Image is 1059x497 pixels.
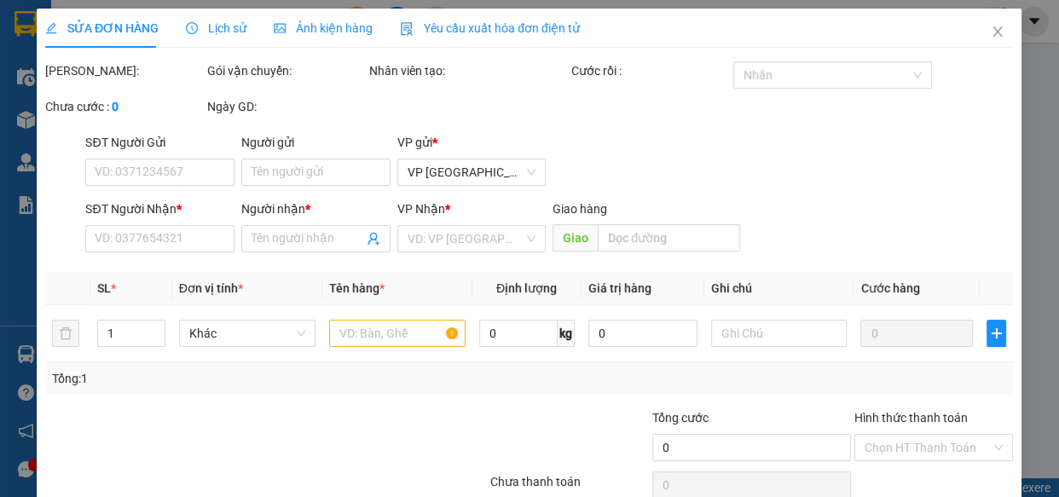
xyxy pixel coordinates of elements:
[558,320,575,347] span: kg
[14,14,188,55] div: VP [GEOGRAPHIC_DATA]
[14,55,188,76] div: hương
[13,110,190,130] div: 30.000
[711,320,848,347] input: Ghi Chú
[187,21,247,35] span: Lịch sử
[553,224,599,251] span: Giao
[369,61,568,80] div: Nhân viên tạo:
[14,76,188,100] div: 0345271020
[13,112,39,130] span: CR :
[861,281,920,295] span: Cước hàng
[45,22,57,34] span: edit
[367,232,380,246] span: user-add
[187,22,199,34] span: clock-circle
[207,97,366,116] div: Ngày GD:
[200,76,337,100] div: 0971879034
[112,100,119,113] b: 0
[987,320,1007,347] button: plus
[401,22,414,36] img: icon
[45,61,204,80] div: [PERSON_NAME]:
[599,224,741,251] input: Dọc đường
[329,320,466,347] input: VD: Bàn, Ghế
[408,159,536,185] span: VP Ninh Sơn
[45,21,159,35] span: SỬA ĐƠN HÀNG
[189,321,305,346] span: Khác
[992,25,1005,38] span: close
[275,22,286,34] span: picture
[861,320,974,347] input: 0
[86,133,235,152] div: SĐT Người Gửi
[652,411,709,425] span: Tổng cước
[52,320,79,347] button: delete
[86,199,235,218] div: SĐT Người Nhận
[179,281,243,295] span: Đơn vị tính
[401,21,581,35] span: Yêu cầu xuất hóa đơn điện tử
[14,16,41,34] span: Gửi:
[397,202,445,216] span: VP Nhận
[975,9,1022,56] button: Close
[242,199,391,218] div: Người nhận
[200,14,337,55] div: VP [PERSON_NAME]
[207,61,366,80] div: Gói vận chuyển:
[275,21,373,35] span: Ảnh kiện hàng
[97,281,111,295] span: SL
[397,133,547,152] div: VP gửi
[329,281,385,295] span: Tên hàng
[242,133,391,152] div: Người gửi
[988,327,1006,340] span: plus
[200,16,240,34] span: Nhận:
[45,97,204,116] div: Chưa cước :
[553,202,608,216] span: Giao hàng
[855,411,969,425] label: Hình thức thanh toán
[571,61,730,80] div: Cước rồi :
[200,55,337,76] div: trúc
[588,281,651,295] span: Giá trị hàng
[52,369,410,388] div: Tổng: 1
[496,281,557,295] span: Định lượng
[704,272,854,305] th: Ghi chú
